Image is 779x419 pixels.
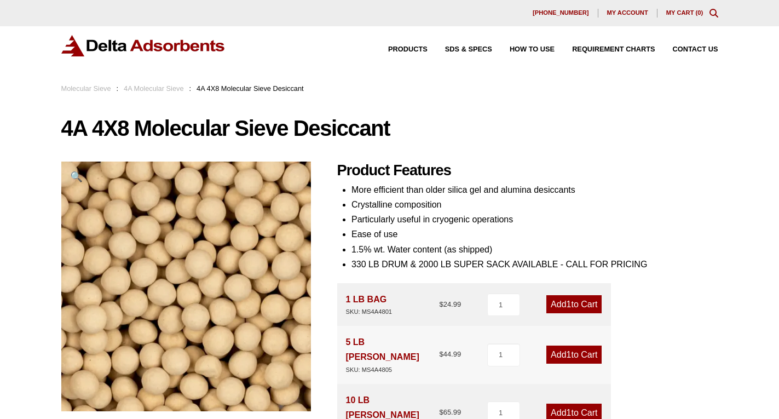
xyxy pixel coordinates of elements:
[61,35,226,56] img: Delta Adsorbents
[510,46,555,53] span: How to Use
[546,346,602,364] a: Add1to Cart
[439,408,461,416] bdi: 65.99
[567,350,572,359] span: 1
[346,292,393,317] div: 1 LB BAG
[598,9,657,18] a: My account
[61,117,718,140] h1: 4A 4X8 Molecular Sieve Desiccant
[697,9,701,16] span: 0
[61,162,91,192] a: View full-screen image gallery
[61,84,111,93] a: Molecular Sieve
[709,9,718,18] div: Toggle Modal Content
[572,46,655,53] span: Requirement Charts
[428,46,492,53] a: SDS & SPECS
[371,46,428,53] a: Products
[439,350,443,358] span: $
[655,46,718,53] a: Contact Us
[197,84,304,93] span: 4A 4X8 Molecular Sieve Desiccant
[445,46,492,53] span: SDS & SPECS
[673,46,718,53] span: Contact Us
[351,242,718,257] li: 1.5% wt. Water content (as shipped)
[533,10,589,16] span: [PHONE_NUMBER]
[666,9,703,16] a: My Cart (0)
[70,171,83,182] span: 🔍
[439,350,461,358] bdi: 44.99
[351,212,718,227] li: Particularly useful in cryogenic operations
[124,84,184,93] a: 4A Molecular Sieve
[351,182,718,197] li: More efficient than older silica gel and alumina desiccants
[388,46,428,53] span: Products
[567,300,572,309] span: 1
[439,408,443,416] span: $
[346,335,440,375] div: 5 LB [PERSON_NAME]
[607,10,648,16] span: My account
[346,307,393,317] div: SKU: MS4A4801
[439,300,443,308] span: $
[351,227,718,242] li: Ease of use
[567,408,572,417] span: 1
[439,300,461,308] bdi: 24.99
[555,46,655,53] a: Requirement Charts
[346,365,440,375] div: SKU: MS4A4805
[524,9,598,18] a: [PHONE_NUMBER]
[189,84,192,93] span: :
[546,295,602,313] a: Add1to Cart
[117,84,119,93] span: :
[351,197,718,212] li: Crystalline composition
[492,46,555,53] a: How to Use
[337,162,718,180] h2: Product Features
[351,257,718,272] li: 330 LB DRUM & 2000 LB SUPER SACK AVAILABLE - CALL FOR PRICING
